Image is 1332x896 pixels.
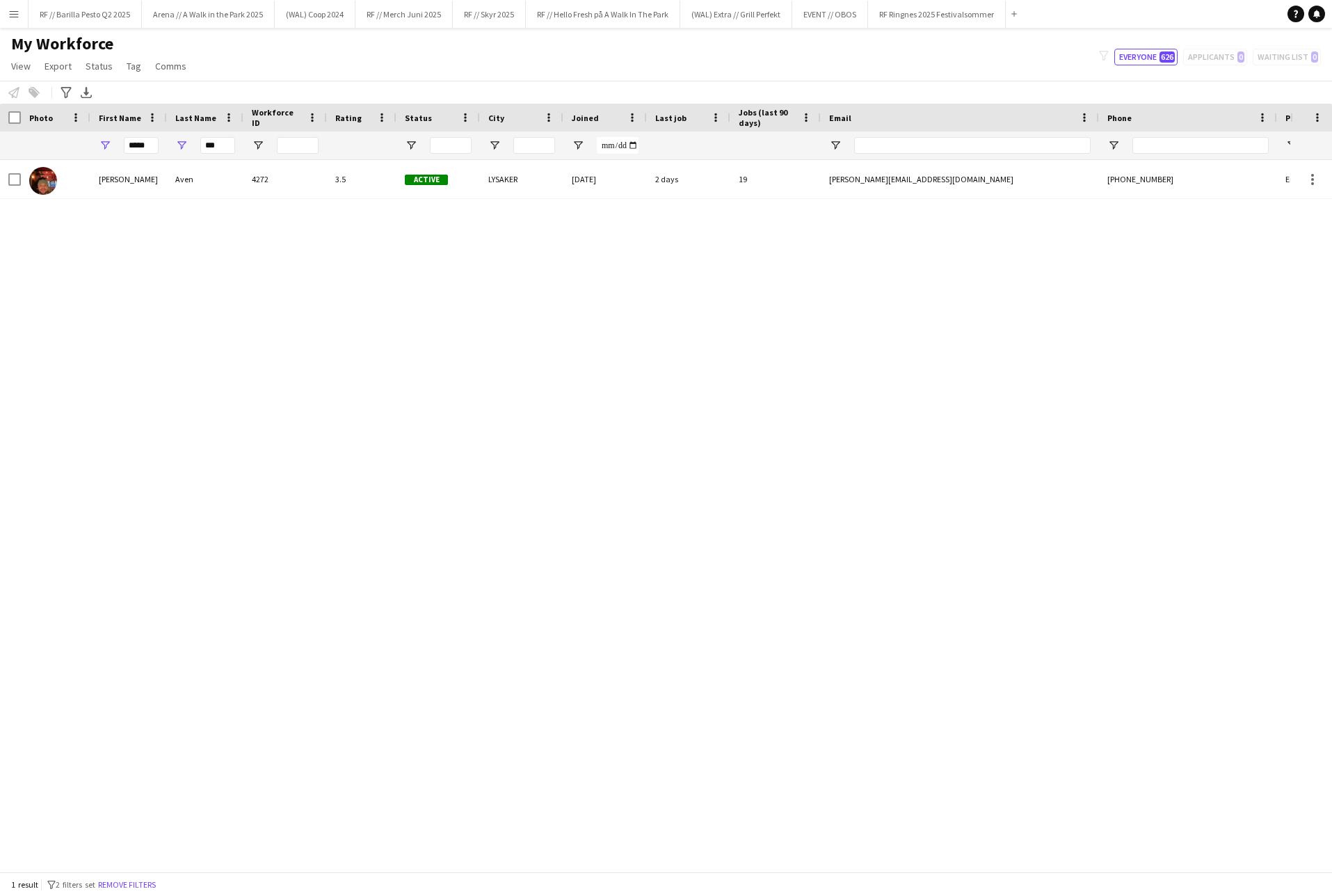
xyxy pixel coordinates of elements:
[150,57,192,75] a: Comms
[868,1,1006,28] button: RF Ringnes 2025 Festivalsommer
[277,137,319,154] input: Workforce ID Filter Input
[572,113,599,123] span: Joined
[1099,160,1277,198] div: [PHONE_NUMBER]
[355,1,453,28] button: RF // Merch Juni 2025
[792,1,868,28] button: EVENT // OBOS
[730,160,821,198] div: 19
[243,160,327,198] div: 4272
[95,877,159,893] button: Remove filters
[563,160,647,198] div: [DATE]
[405,175,448,185] span: Active
[829,139,842,152] button: Open Filter Menu
[597,137,639,154] input: Joined Filter Input
[1285,113,1313,123] span: Profile
[175,113,216,123] span: Last Name
[488,139,501,152] button: Open Filter Menu
[29,113,53,123] span: Photo
[275,1,355,28] button: (WAL) Coop 2024
[29,1,142,28] button: RF // Barilla Pesto Q2 2025
[200,137,235,154] input: Last Name Filter Input
[99,113,141,123] span: First Name
[335,113,362,123] span: Rating
[124,137,159,154] input: First Name Filter Input
[99,139,111,152] button: Open Filter Menu
[655,113,687,123] span: Last job
[430,137,472,154] input: Status Filter Input
[80,57,118,75] a: Status
[1107,139,1120,152] button: Open Filter Menu
[167,160,243,198] div: Aven
[821,160,1099,198] div: [PERSON_NAME][EMAIL_ADDRESS][DOMAIN_NAME]
[1132,137,1269,154] input: Phone Filter Input
[127,60,141,72] span: Tag
[39,57,77,75] a: Export
[11,60,31,72] span: View
[58,84,74,101] app-action-btn: Advanced filters
[405,139,417,152] button: Open Filter Menu
[142,1,275,28] button: Arena // A Walk in the Park 2025
[647,160,730,198] div: 2 days
[155,60,186,72] span: Comms
[1160,51,1175,63] span: 626
[86,60,113,72] span: Status
[78,84,95,101] app-action-btn: Export XLSX
[680,1,792,28] button: (WAL) Extra // Grill Perfekt
[90,160,167,198] div: [PERSON_NAME]
[739,107,796,128] span: Jobs (last 90 days)
[453,1,526,28] button: RF // Skyr 2025
[45,60,72,72] span: Export
[1114,49,1178,65] button: Everyone626
[29,167,57,195] img: Benjamin Aven
[572,139,584,152] button: Open Filter Menu
[11,33,113,54] span: My Workforce
[513,137,555,154] input: City Filter Input
[252,139,264,152] button: Open Filter Menu
[526,1,680,28] button: RF // Hello Fresh på A Walk In The Park
[327,160,396,198] div: 3.5
[1107,113,1132,123] span: Phone
[252,107,302,128] span: Workforce ID
[829,113,851,123] span: Email
[1285,139,1298,152] button: Open Filter Menu
[121,57,147,75] a: Tag
[854,137,1091,154] input: Email Filter Input
[6,57,36,75] a: View
[488,113,504,123] span: City
[175,139,188,152] button: Open Filter Menu
[405,113,432,123] span: Status
[56,879,95,890] span: 2 filters set
[480,160,563,198] div: LYSAKER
